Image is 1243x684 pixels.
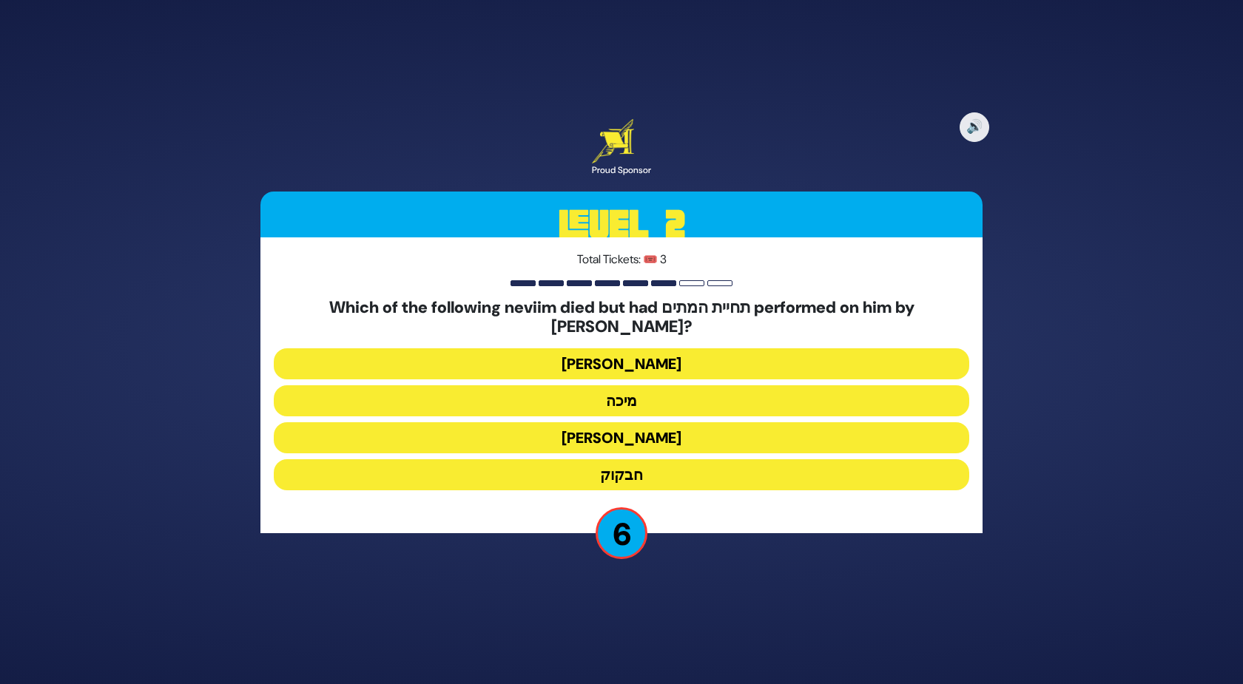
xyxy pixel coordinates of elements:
[592,163,651,177] div: Proud Sponsor
[592,119,634,163] img: Artscroll
[274,298,969,337] h5: Which of the following neviim died but had תחיית המתים performed on him by [PERSON_NAME]?
[274,251,969,268] p: Total Tickets: 🎟️ 3
[960,112,989,142] button: 🔊
[274,422,969,453] button: [PERSON_NAME]
[274,348,969,379] button: [PERSON_NAME]
[260,192,983,258] h3: Level 2
[596,507,647,559] p: 6
[274,459,969,490] button: חבקוק
[274,385,969,416] button: מיכה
